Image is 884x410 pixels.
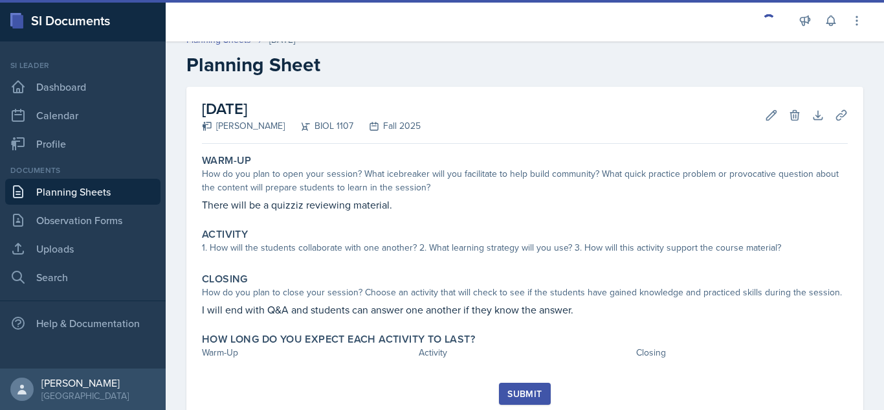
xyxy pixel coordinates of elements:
label: Closing [202,273,248,286]
div: Activity [419,346,630,359]
p: I will end with Q&A and students can answer one another if they know the answer. [202,302,848,317]
div: 1. How will the students collaborate with one another? 2. What learning strategy will you use? 3.... [202,241,848,255]
a: Search [5,264,160,290]
h2: Planning Sheet [186,53,863,76]
div: [PERSON_NAME] [41,376,129,389]
div: Warm-Up [202,346,414,359]
div: Submit [507,389,542,399]
a: Planning Sheets [5,179,160,205]
a: Dashboard [5,74,160,100]
div: Si leader [5,60,160,71]
div: Help & Documentation [5,310,160,336]
div: BIOL 1107 [285,119,353,133]
a: Calendar [5,102,160,128]
p: There will be a quizziz reviewing material. [202,197,848,212]
div: Closing [636,346,848,359]
a: Observation Forms [5,207,160,233]
label: Warm-Up [202,154,252,167]
div: How do you plan to close your session? Choose an activity that will check to see if the students ... [202,286,848,299]
label: Activity [202,228,248,241]
a: Profile [5,131,160,157]
h2: [DATE] [202,97,421,120]
div: Fall 2025 [353,119,421,133]
a: Uploads [5,236,160,262]
div: [PERSON_NAME] [202,119,285,133]
label: How long do you expect each activity to last? [202,333,475,346]
div: How do you plan to open your session? What icebreaker will you facilitate to help build community... [202,167,848,194]
div: [GEOGRAPHIC_DATA] [41,389,129,402]
button: Submit [499,383,550,405]
div: Documents [5,165,160,176]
